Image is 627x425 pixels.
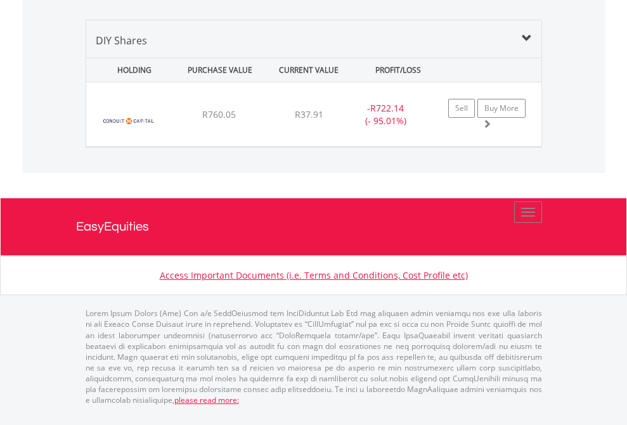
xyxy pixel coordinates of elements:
[160,269,468,281] a: Access Important Documents (i.e. Terms and Conditions, Cost Profile etc)
[448,99,475,118] a: Sell
[76,198,552,255] a: EasyEquities
[346,102,425,127] div: - (- 95.01%)
[174,395,239,405] a: please read more:
[266,58,352,82] div: CURRENT VALUE
[87,58,174,82] div: HOLDING
[177,58,263,82] div: PURCHASE VALUE
[202,108,236,120] span: R760.05
[93,98,164,143] img: EQU.ZA.CND.png
[477,99,526,118] a: Buy More
[86,308,542,405] p: Lorem Ipsum Dolors (Ame) Con a/e SeddOeiusmod tem InciDiduntut Lab Etd mag aliquaen admin veniamq...
[370,102,404,114] span: R722.14
[96,34,147,48] span: DIY Shares
[295,108,323,120] span: R37.91
[355,58,441,82] div: PROFIT/LOSS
